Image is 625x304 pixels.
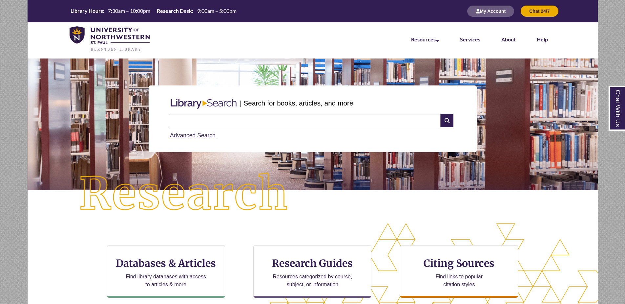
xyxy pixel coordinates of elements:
a: Hours Today [68,7,239,15]
h3: Research Guides [259,257,366,269]
a: Databases & Articles Find library databases with access to articles & more [107,245,225,298]
table: Hours Today [68,7,239,14]
a: Resources [411,36,439,42]
a: Help [537,36,548,42]
p: Resources categorized by course, subject, or information [270,273,355,289]
img: UNWSP Library Logo [70,26,150,52]
span: 9:00am – 5:00pm [197,8,237,14]
a: Citing Sources Find links to popular citation styles [400,245,518,298]
p: | Search for books, articles, and more [240,98,353,108]
button: My Account [467,6,514,17]
button: Chat 24/7 [521,6,558,17]
p: Find links to popular citation styles [427,273,491,289]
a: Advanced Search [170,132,216,139]
h3: Citing Sources [419,257,499,269]
a: My Account [467,8,514,14]
img: Libary Search [167,96,240,111]
i: Search [441,114,453,127]
a: Chat 24/7 [521,8,558,14]
img: Research [56,150,312,239]
span: 7:30am – 10:00pm [108,8,150,14]
th: Research Desk: [154,7,194,14]
h3: Databases & Articles [113,257,219,269]
p: Find library databases with access to articles & more [123,273,209,289]
a: Research Guides Resources categorized by course, subject, or information [253,245,371,298]
th: Library Hours: [68,7,105,14]
a: Services [460,36,480,42]
a: About [501,36,516,42]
